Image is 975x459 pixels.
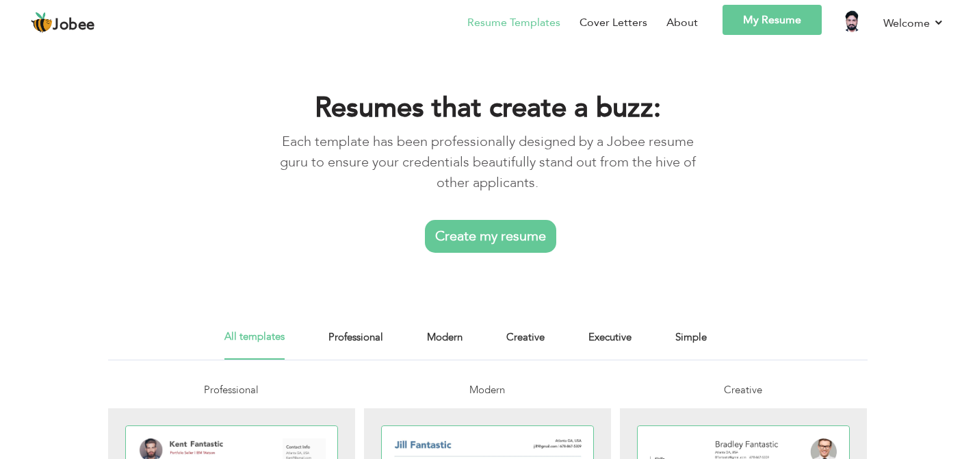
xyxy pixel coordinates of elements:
a: Modern [427,329,463,360]
img: jobee.io [31,12,53,34]
a: About [666,14,698,31]
a: Jobee [31,12,95,34]
span: Creative [724,383,762,397]
a: Executive [588,329,632,360]
img: Profile Img [841,10,863,32]
a: Professional [328,329,383,360]
span: Modern [469,383,505,397]
span: Jobee [53,18,95,33]
a: Creative [506,329,545,360]
a: Create my resume [425,220,556,253]
h1: Resumes that create a buzz: [276,90,699,126]
p: Each template has been professionally designed by a Jobee resume guru to ensure your credentials ... [276,132,699,193]
a: Welcome [883,14,944,32]
span: Professional [204,383,259,397]
a: Simple [675,329,707,360]
a: Resume Templates [467,14,560,31]
a: My Resume [723,5,822,35]
a: Cover Letters [580,14,647,31]
a: All templates [224,329,285,360]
